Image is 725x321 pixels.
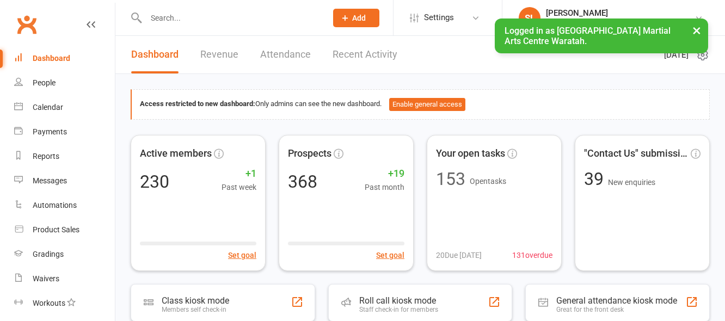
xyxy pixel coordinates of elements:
a: Messages [14,169,115,193]
span: +1 [222,166,256,182]
a: Clubworx [13,11,40,38]
span: 20 Due [DATE] [436,249,482,261]
div: Payments [33,127,67,136]
div: [GEOGRAPHIC_DATA] [GEOGRAPHIC_DATA] [546,18,695,28]
div: [PERSON_NAME] [546,8,695,18]
div: Staff check-in for members [359,306,438,313]
a: Gradings [14,242,115,267]
div: Members self check-in [162,306,229,313]
div: Great for the front desk [556,306,677,313]
div: Dashboard [33,54,70,63]
span: Prospects [288,146,331,162]
div: 230 [140,173,169,190]
span: Your open tasks [436,146,505,162]
button: × [687,18,706,42]
a: Workouts [14,291,115,316]
div: Waivers [33,274,59,283]
span: Logged in as [GEOGRAPHIC_DATA] Martial Arts Centre Waratah. [505,26,671,46]
div: Calendar [33,103,63,112]
span: Past month [365,181,404,193]
div: Roll call kiosk mode [359,295,438,306]
div: Messages [33,176,67,185]
span: New enquiries [608,178,655,187]
a: Automations [14,193,115,218]
div: General attendance kiosk mode [556,295,677,306]
button: Add [333,9,379,27]
span: 39 [584,169,608,189]
div: Only admins can see the new dashboard. [140,98,701,111]
div: People [33,78,56,87]
a: Waivers [14,267,115,291]
button: Set goal [228,249,256,261]
div: 153 [436,170,465,188]
span: Add [352,14,366,22]
button: Set goal [376,249,404,261]
input: Search... [143,10,319,26]
span: +19 [365,166,404,182]
span: 131 overdue [512,249,552,261]
div: Automations [33,201,77,209]
div: SL [519,7,540,29]
div: Gradings [33,250,64,258]
strong: Access restricted to new dashboard: [140,100,255,108]
span: Open tasks [470,177,506,186]
div: Product Sales [33,225,79,234]
span: Past week [222,181,256,193]
div: 368 [288,173,317,190]
button: Enable general access [389,98,465,111]
span: "Contact Us" submissions [584,146,689,162]
div: Workouts [33,299,65,307]
div: Class kiosk mode [162,295,229,306]
a: People [14,71,115,95]
div: Reports [33,152,59,160]
span: Settings [424,5,454,30]
a: Reports [14,144,115,169]
a: Payments [14,120,115,144]
span: Active members [140,146,212,162]
a: Dashboard [14,46,115,71]
a: Product Sales [14,218,115,242]
a: Calendar [14,95,115,120]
